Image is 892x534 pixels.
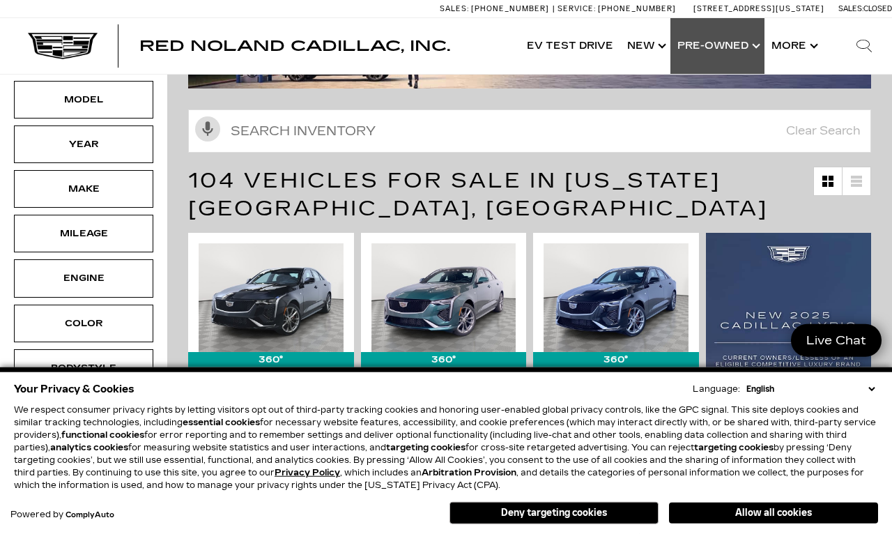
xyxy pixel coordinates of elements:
[670,18,764,74] a: Pre-Owned
[14,404,878,491] p: We respect consumer privacy rights by letting visitors opt out of third-party tracking cookies an...
[620,18,670,74] a: New
[14,81,153,119] div: ModelModel
[693,385,740,393] div: Language:
[14,170,153,208] div: MakeMake
[669,503,878,524] button: Allow all cookies
[553,5,679,13] a: Service: [PHONE_NUMBER]
[694,443,774,452] strong: targeting cookies
[14,259,153,297] div: EngineEngine
[188,168,768,221] span: 104 Vehicles for Sale in [US_STATE][GEOGRAPHIC_DATA], [GEOGRAPHIC_DATA]
[471,4,549,13] span: [PHONE_NUMBER]
[14,215,153,252] div: MileageMileage
[440,5,553,13] a: Sales: [PHONE_NUMBER]
[49,137,118,152] div: Year
[557,4,596,13] span: Service:
[49,92,118,107] div: Model
[361,352,527,383] div: 360° WalkAround/Features
[49,316,118,331] div: Color
[863,4,892,13] span: Closed
[14,305,153,342] div: ColorColor
[188,109,871,153] input: Search Inventory
[520,18,620,74] a: EV Test Drive
[14,349,153,387] div: BodystyleBodystyle
[139,38,450,54] span: Red Noland Cadillac, Inc.
[61,430,144,440] strong: functional cookies
[371,243,516,352] img: 2025 Cadillac CT4 Sport
[743,383,878,395] select: Language Select
[49,360,118,376] div: Bodystyle
[799,333,873,349] span: Live Chat
[422,468,516,478] strong: Arbitration Provision
[139,39,450,53] a: Red Noland Cadillac, Inc.
[533,352,699,383] div: 360° WalkAround/Features
[693,4,824,13] a: [STREET_ADDRESS][US_STATE]
[28,33,98,59] img: Cadillac Dark Logo with Cadillac White Text
[49,226,118,241] div: Mileage
[66,511,114,519] a: ComplyAuto
[50,443,128,452] strong: analytics cookies
[14,125,153,163] div: YearYear
[10,510,114,519] div: Powered by
[188,352,354,383] div: 360° WalkAround/Features
[386,443,466,452] strong: targeting cookies
[49,181,118,197] div: Make
[183,418,260,427] strong: essential cookies
[598,4,676,13] span: [PHONE_NUMBER]
[814,167,842,195] a: Grid View
[199,243,344,352] img: 2024 Cadillac CT4 Sport
[49,270,118,286] div: Engine
[195,116,220,142] svg: Click to toggle on voice search
[791,324,882,357] a: Live Chat
[764,18,822,74] button: More
[449,502,659,524] button: Deny targeting cookies
[838,4,863,13] span: Sales:
[14,379,134,399] span: Your Privacy & Cookies
[836,18,892,74] div: Search
[275,468,340,478] u: Privacy Policy
[544,243,689,352] img: 2024 Cadillac CT4 Sport
[440,4,469,13] span: Sales:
